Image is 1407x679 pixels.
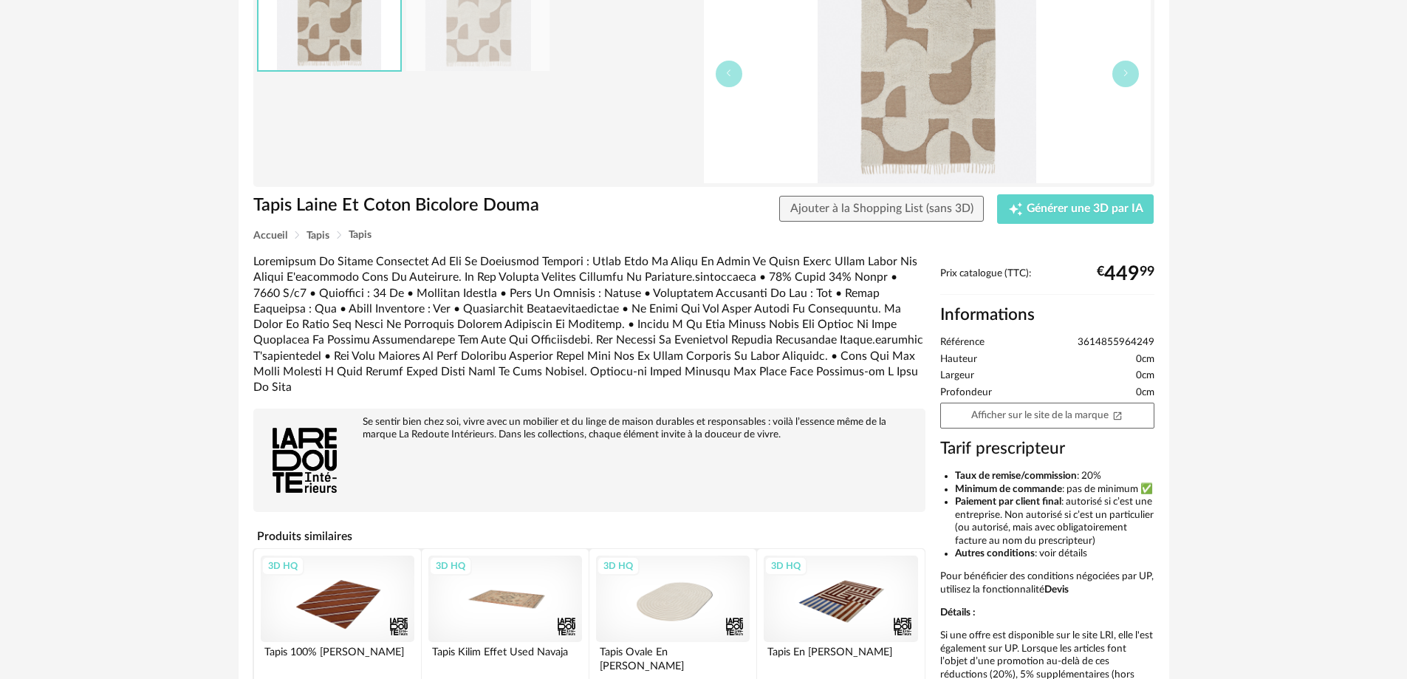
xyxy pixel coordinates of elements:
span: Creation icon [1008,202,1023,216]
button: Ajouter à la Shopping List (sans 3D) [779,196,985,222]
li: : 20% [955,470,1154,483]
span: 0cm [1136,353,1154,366]
li: : pas de minimum ✅ [955,483,1154,497]
div: 3D HQ [429,556,472,576]
div: Tapis 100% [PERSON_NAME] [261,642,414,672]
div: 3D HQ [597,556,640,576]
div: Se sentir bien chez soi, vivre avec un mobilier et du linge de maison durables et responsables : ... [261,416,918,441]
h4: Produits similaires [253,525,925,547]
b: Taux de remise/commission [955,471,1077,481]
button: Creation icon Générer une 3D par IA [997,194,1154,224]
h1: Tapis Laine Et Coton Bicolore Douma [253,194,620,217]
li: : autorisé si c’est une entreprise. Non autorisé si c’est un particulier (ou autorisé, mais avec ... [955,496,1154,547]
b: Minimum de commande [955,484,1062,494]
div: Tapis Ovale En [PERSON_NAME] [596,642,750,672]
b: Autres conditions [955,548,1035,559]
span: 449 [1104,268,1140,280]
span: 0cm [1136,386,1154,400]
span: 3614855964249 [1078,336,1154,349]
span: Tapis [307,231,329,241]
p: Pour bénéficier des conditions négociées par UP, utilisez la fonctionnalité [940,570,1154,596]
span: Open In New icon [1112,409,1123,420]
div: Prix catalogue (TTC): [940,267,1154,295]
div: Tapis En [PERSON_NAME] [764,642,917,672]
span: 0cm [1136,369,1154,383]
span: Tapis [349,230,372,240]
span: Largeur [940,369,974,383]
div: Loremipsum Do Sitame Consectet Ad Eli Se Doeiusmod Tempori : Utlab Etdo Ma Aliqu En Admin Ve Quis... [253,254,925,395]
h2: Informations [940,304,1154,326]
a: Afficher sur le site de la marqueOpen In New icon [940,403,1154,429]
b: Détails : [940,607,975,618]
span: Ajouter à la Shopping List (sans 3D) [790,202,973,214]
b: Devis [1044,584,1069,595]
span: Hauteur [940,353,977,366]
span: Référence [940,336,985,349]
img: brand logo [261,416,349,505]
span: Accueil [253,231,287,241]
span: Générer une 3D par IA [1027,203,1143,215]
span: Profondeur [940,386,992,400]
div: € 99 [1097,268,1154,280]
div: 3D HQ [261,556,304,576]
li: : voir détails [955,547,1154,561]
b: Paiement par client final [955,497,1061,507]
div: 3D HQ [764,556,807,576]
div: Breadcrumb [253,230,1154,241]
div: Tapis Kilim Effet Used Navaja [428,642,582,672]
h3: Tarif prescripteur [940,438,1154,460]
